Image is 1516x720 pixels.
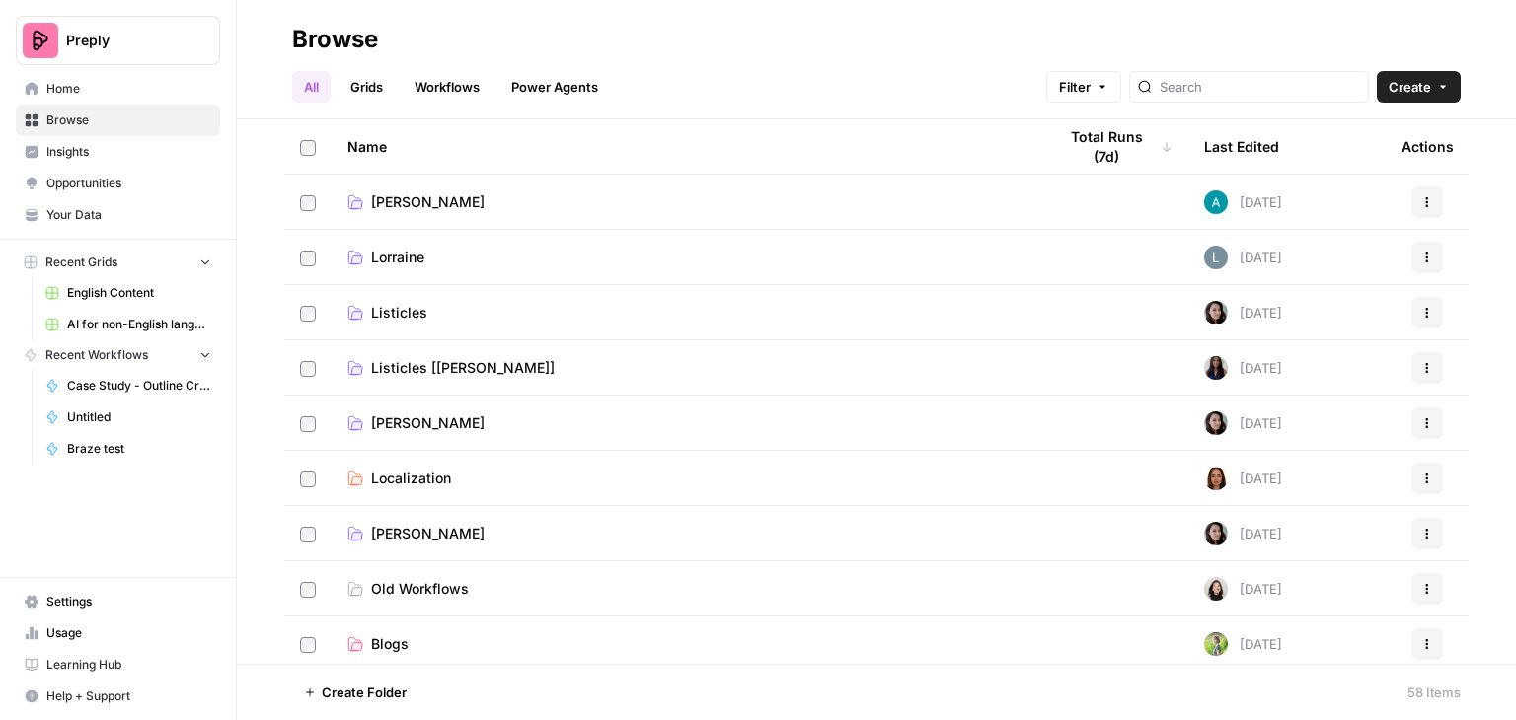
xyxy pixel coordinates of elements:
[1389,77,1431,97] span: Create
[16,248,220,277] button: Recent Grids
[67,316,211,333] span: AI for non-English languages
[347,634,1024,654] a: Blogs
[371,192,485,212] span: [PERSON_NAME]
[1204,632,1282,656] div: [DATE]
[46,593,211,611] span: Settings
[347,524,1024,543] a: [PERSON_NAME]
[347,303,1024,323] a: Listicles
[339,71,395,103] a: Grids
[371,524,485,543] span: [PERSON_NAME]
[1204,577,1228,601] img: t5ef5oef8zpw1w4g2xghobes91mw
[1056,119,1173,174] div: Total Runs (7d)
[1059,77,1091,97] span: Filter
[1204,632,1228,656] img: x463fqydspcbsmdf8jjh9z70810l
[347,413,1024,433] a: [PERSON_NAME]
[37,309,220,340] a: AI for non-English languages
[46,687,211,705] span: Help + Support
[1402,119,1454,174] div: Actions
[347,579,1024,599] a: Old Workflows
[37,433,220,465] a: Braze test
[499,71,610,103] a: Power Agents
[292,24,378,55] div: Browse
[16,73,220,105] a: Home
[371,248,424,267] span: Lorraine
[1046,71,1121,103] button: Filter
[347,119,1024,174] div: Name
[1204,301,1282,324] div: [DATE]
[1204,411,1228,435] img: 0od0somutai3rosqwdkhgswflu93
[66,31,186,50] span: Preply
[45,346,148,364] span: Recent Workflows
[371,579,469,599] span: Old Workflows
[16,649,220,681] a: Learning Hub
[371,468,451,488] span: Localization
[16,340,220,370] button: Recent Workflows
[1160,77,1360,97] input: Search
[347,358,1024,378] a: Listicles [[PERSON_NAME]]
[37,401,220,433] a: Untitled
[16,617,220,649] a: Usage
[322,683,407,702] span: Create Folder
[371,358,555,378] span: Listicles [[PERSON_NAME]]
[292,677,418,708] button: Create Folder
[1204,522,1282,545] div: [DATE]
[16,136,220,168] a: Insights
[46,206,211,224] span: Your Data
[1204,246,1228,269] img: lv9aeu8m5xbjlu53qhb6bdsmtbjy
[371,413,485,433] span: [PERSON_NAME]
[23,23,58,58] img: Preply Logo
[1204,119,1279,174] div: Last Edited
[1204,467,1228,490] img: 4vynenhqpmo7aryhworu9o2olc1t
[67,408,211,426] span: Untitled
[1204,246,1282,269] div: [DATE]
[371,634,409,654] span: Blogs
[16,168,220,199] a: Opportunities
[292,71,331,103] a: All
[46,656,211,674] span: Learning Hub
[16,105,220,136] a: Browse
[1204,467,1282,490] div: [DATE]
[37,277,220,309] a: English Content
[16,681,220,712] button: Help + Support
[67,377,211,395] span: Case Study - Outline Creation V1
[347,192,1024,212] a: [PERSON_NAME]
[1204,522,1228,545] img: 0od0somutai3rosqwdkhgswflu93
[46,111,211,129] span: Browse
[371,303,427,323] span: Listicles
[1204,356,1228,380] img: rox323kbkgutb4wcij4krxobkpon
[347,468,1024,488] a: Localization
[46,80,211,98] span: Home
[1377,71,1461,103] button: Create
[1204,411,1282,435] div: [DATE]
[1204,190,1282,214] div: [DATE]
[16,199,220,231] a: Your Data
[403,71,492,103] a: Workflows
[1204,356,1282,380] div: [DATE]
[347,248,1024,267] a: Lorraine
[46,143,211,161] span: Insights
[16,586,220,617] a: Settings
[67,440,211,458] span: Braze test
[67,284,211,302] span: English Content
[1204,577,1282,601] div: [DATE]
[16,16,220,65] button: Workspace: Preply
[46,624,211,642] span: Usage
[45,253,117,271] span: Recent Grids
[37,370,220,401] a: Case Study - Outline Creation V1
[1407,683,1461,702] div: 58 Items
[46,175,211,192] span: Opportunities
[1204,301,1228,324] img: 0od0somutai3rosqwdkhgswflu93
[1204,190,1228,214] img: 48p1dlxc26vy6gc5e5xg6nwbe9bs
